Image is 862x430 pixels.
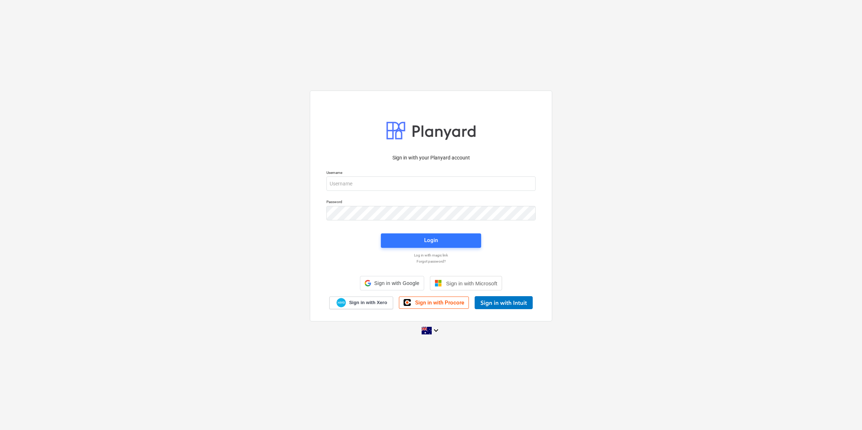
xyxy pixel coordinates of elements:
span: Sign in with Microsoft [446,280,497,286]
p: Password [326,199,536,206]
span: Sign in with Google [374,280,419,286]
p: Sign in with your Planyard account [326,154,536,162]
input: Username [326,176,536,191]
i: keyboard_arrow_down [432,326,440,335]
button: Login [381,233,481,248]
div: Sign in with Google [360,276,424,290]
p: Username [326,170,536,176]
a: Sign in with Procore [399,297,469,309]
a: Sign in with Xero [329,297,393,309]
a: Forgot password? [323,259,539,264]
img: Xero logo [337,298,346,308]
a: Log in with magic link [323,253,539,258]
div: Login [424,236,438,245]
span: Sign in with Procore [415,299,464,306]
span: Sign in with Xero [349,299,387,306]
img: Microsoft logo [435,280,442,287]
